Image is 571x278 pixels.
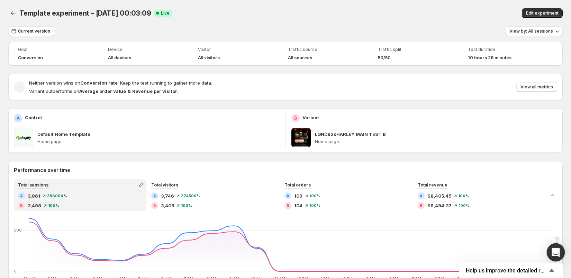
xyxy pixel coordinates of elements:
[19,9,151,17] span: Template experiment - [DATE] 00:03:09
[427,192,451,199] span: $8,405.45
[48,203,59,208] span: 100%
[287,194,289,198] h2: A
[315,139,558,145] p: Home page
[505,26,563,36] button: View by: All sessions
[20,203,23,208] h2: B
[378,46,448,61] a: Traffic split50/50
[181,194,200,198] span: 374500%
[378,55,391,61] span: 50/50
[284,182,311,188] span: Total orders
[288,47,358,52] span: Traffic source
[108,55,131,61] h4: All devices
[80,80,118,86] strong: Conversion rate
[288,55,312,61] h4: All sources
[153,203,156,208] h2: B
[8,26,54,36] button: Current version
[14,128,33,147] img: Default Home Template
[468,46,538,61] a: Test duration10 hours 29 minutes
[315,131,386,138] p: LGND82xHARLEY MAIN TEST B
[25,114,42,121] p: Control
[28,202,41,209] span: 3,498
[547,243,565,262] div: Open Intercom Messenger
[8,8,18,18] button: Back
[427,202,452,209] span: $8,494.37
[466,267,547,274] span: Help us improve the detailed report for A/B campaigns
[79,88,126,94] strong: Average order value
[468,55,511,61] span: 10 hours 29 minutes
[132,88,177,94] strong: Revenue per visitor
[294,192,302,199] span: 109
[302,114,319,121] p: Variant
[18,46,88,61] a: GoalConversion
[181,203,192,208] span: 100%
[198,46,268,61] a: VisitorAll visitors
[309,194,320,198] span: 100%
[18,28,50,34] span: Current version
[18,84,21,90] h2: -
[153,194,156,198] h2: A
[516,82,557,92] button: View all metrics
[18,182,48,188] span: Total sessions
[198,47,268,52] span: Visitor
[108,47,178,52] span: Device
[458,194,469,198] span: 100%
[29,80,212,86] span: Neither version wins on . Keep the test running to gather more data.
[198,55,220,61] h4: All visitors
[520,84,553,90] span: View all metrics
[522,8,563,18] button: Edit experiment
[108,46,178,61] a: DeviceAll devices
[14,228,22,233] text: 500
[418,182,447,188] span: Total revenue
[29,88,178,94] span: Variant outperforms on .
[378,47,448,52] span: Traffic split
[526,10,559,16] span: Edit experiment
[127,88,131,94] strong: &
[161,10,170,16] span: Live
[288,46,358,61] a: Traffic sourceAll sources
[14,269,17,273] text: 0
[459,203,470,208] span: 100%
[309,203,320,208] span: 100%
[294,202,302,209] span: 104
[420,194,423,198] h2: A
[468,47,538,52] span: Test duration
[151,182,178,188] span: Total visitors
[37,139,280,145] p: Home page
[17,115,20,121] h2: A
[161,202,174,209] span: 3,405
[509,28,553,34] span: View by: All sessions
[28,192,40,199] span: 3,861
[420,203,423,208] h2: B
[547,190,557,200] button: Collapse chart
[161,192,174,199] span: 3,746
[20,194,23,198] h2: A
[291,128,311,147] img: LGND82xHARLEY MAIN TEST B
[18,55,43,61] span: Conversion
[14,167,557,174] h2: Performance over time
[294,115,297,121] h2: B
[287,203,289,208] h2: B
[37,131,90,138] p: Default Home Template
[466,266,556,275] button: Show survey - Help us improve the detailed report for A/B campaigns
[47,194,67,198] span: 386000%
[18,47,88,52] span: Goal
